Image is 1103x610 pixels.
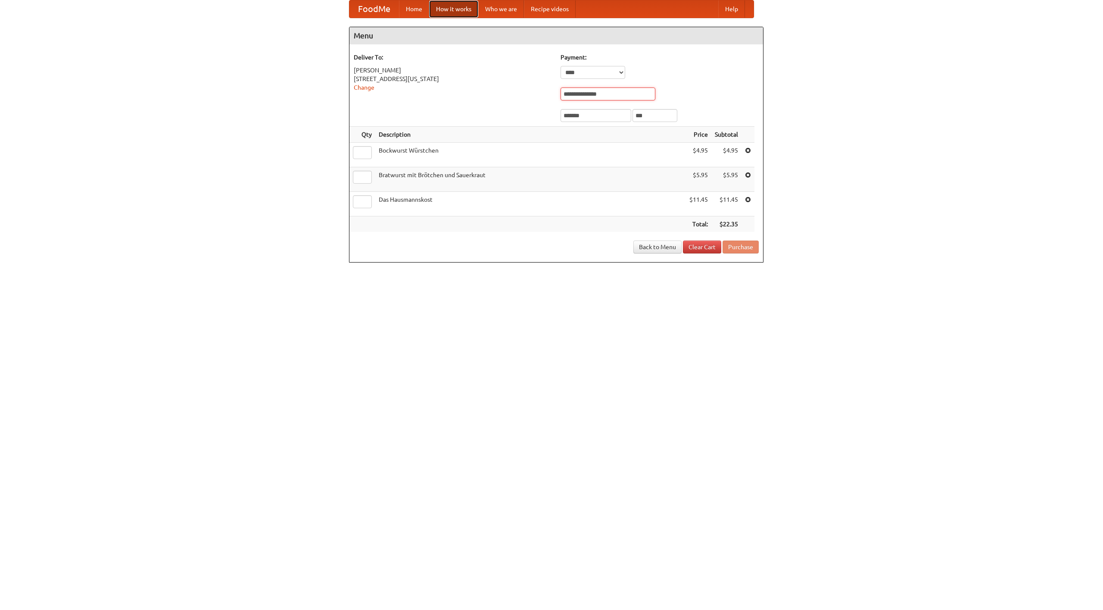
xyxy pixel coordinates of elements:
[711,143,742,167] td: $4.95
[718,0,745,18] a: Help
[375,143,686,167] td: Bockwurst Würstchen
[686,192,711,216] td: $11.45
[633,241,682,253] a: Back to Menu
[354,53,552,62] h5: Deliver To:
[711,192,742,216] td: $11.45
[349,0,399,18] a: FoodMe
[375,167,686,192] td: Bratwurst mit Brötchen und Sauerkraut
[711,167,742,192] td: $5.95
[399,0,429,18] a: Home
[349,27,763,44] h4: Menu
[686,167,711,192] td: $5.95
[686,127,711,143] th: Price
[711,127,742,143] th: Subtotal
[683,241,721,253] a: Clear Cart
[561,53,759,62] h5: Payment:
[711,216,742,232] th: $22.35
[375,192,686,216] td: Das Hausmannskost
[686,143,711,167] td: $4.95
[686,216,711,232] th: Total:
[354,84,374,91] a: Change
[354,75,552,83] div: [STREET_ADDRESS][US_STATE]
[429,0,478,18] a: How it works
[349,127,375,143] th: Qty
[478,0,524,18] a: Who we are
[723,241,759,253] button: Purchase
[354,66,552,75] div: [PERSON_NAME]
[375,127,686,143] th: Description
[524,0,576,18] a: Recipe videos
